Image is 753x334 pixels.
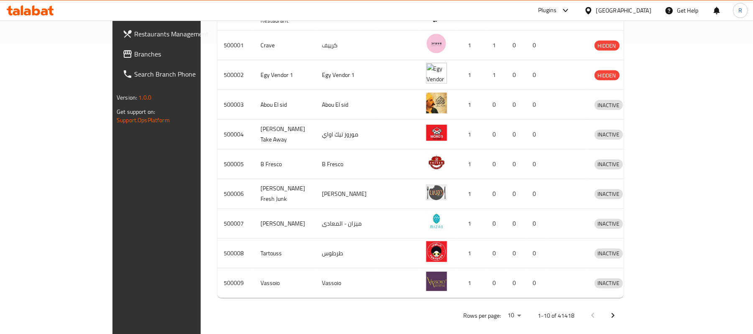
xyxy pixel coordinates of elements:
[138,92,151,103] span: 1.0.0
[116,64,238,84] a: Search Branch Phone
[526,60,546,90] td: 0
[595,130,623,139] span: INACTIVE
[316,31,377,60] td: كرييف
[116,24,238,44] a: Restaurants Management
[506,239,526,268] td: 0
[426,182,447,203] img: Lujo's Fresh Junk
[457,149,486,179] td: 1
[457,120,486,149] td: 1
[116,44,238,64] a: Branches
[316,239,377,268] td: طرطوس
[316,179,377,209] td: [PERSON_NAME]
[426,33,447,54] img: Crave
[316,209,377,239] td: ميزان - المعادى
[506,31,526,60] td: 0
[426,63,447,84] img: Egy Vendor 1
[486,209,506,239] td: 0
[506,120,526,149] td: 0
[316,60,377,90] td: Egy Vendor 1
[134,69,232,79] span: Search Branch Phone
[595,278,623,288] span: INACTIVE
[526,120,546,149] td: 0
[486,149,506,179] td: 0
[486,268,506,298] td: 0
[526,31,546,60] td: 0
[426,152,447,173] img: B Fresco
[426,92,447,113] img: Abou El sid
[506,179,526,209] td: 0
[603,306,623,326] button: Next page
[254,149,316,179] td: B Fresco
[486,120,506,149] td: 0
[254,268,316,298] td: Vassoio
[463,311,501,321] p: Rows per page:
[426,211,447,232] img: Mizan - Maadi
[254,239,316,268] td: Tartouss
[457,60,486,90] td: 1
[316,90,377,120] td: Abou El sid
[738,6,742,15] span: R
[526,179,546,209] td: 0
[254,179,316,209] td: [PERSON_NAME] Fresh Junk
[486,179,506,209] td: 0
[486,239,506,268] td: 0
[596,6,651,15] div: [GEOGRAPHIC_DATA]
[254,31,316,60] td: Crave
[595,219,623,229] div: INACTIVE
[506,90,526,120] td: 0
[457,268,486,298] td: 1
[595,100,623,110] span: INACTIVE
[595,219,623,229] span: INACTIVE
[316,149,377,179] td: B Fresco
[526,149,546,179] td: 0
[254,120,316,149] td: [PERSON_NAME] Take Away
[595,70,620,80] div: HIDDEN
[526,239,546,268] td: 0
[117,106,155,117] span: Get support on:
[426,271,447,292] img: Vassoio
[595,41,620,51] span: HIDDEN
[526,268,546,298] td: 0
[595,249,623,258] span: INACTIVE
[506,60,526,90] td: 0
[506,268,526,298] td: 0
[595,159,623,169] span: INACTIVE
[254,60,316,90] td: Egy Vendor 1
[595,71,620,80] span: HIDDEN
[457,239,486,268] td: 1
[457,31,486,60] td: 1
[538,5,556,15] div: Plugins
[538,311,574,321] p: 1-10 of 41418
[506,209,526,239] td: 0
[457,90,486,120] td: 1
[134,49,232,59] span: Branches
[117,92,137,103] span: Version:
[254,209,316,239] td: [PERSON_NAME]
[595,130,623,140] div: INACTIVE
[117,115,170,126] a: Support.OpsPlatform
[595,189,623,199] span: INACTIVE
[486,31,506,60] td: 1
[486,90,506,120] td: 0
[457,209,486,239] td: 1
[457,179,486,209] td: 1
[506,149,526,179] td: 0
[316,268,377,298] td: Vassoio
[254,90,316,120] td: Abou El sid
[486,60,506,90] td: 1
[426,241,447,262] img: Tartouss
[526,90,546,120] td: 0
[316,120,377,149] td: موروز تيك اواي
[426,122,447,143] img: Moro's Take Away
[526,209,546,239] td: 0
[134,29,232,39] span: Restaurants Management
[504,309,524,322] div: Rows per page:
